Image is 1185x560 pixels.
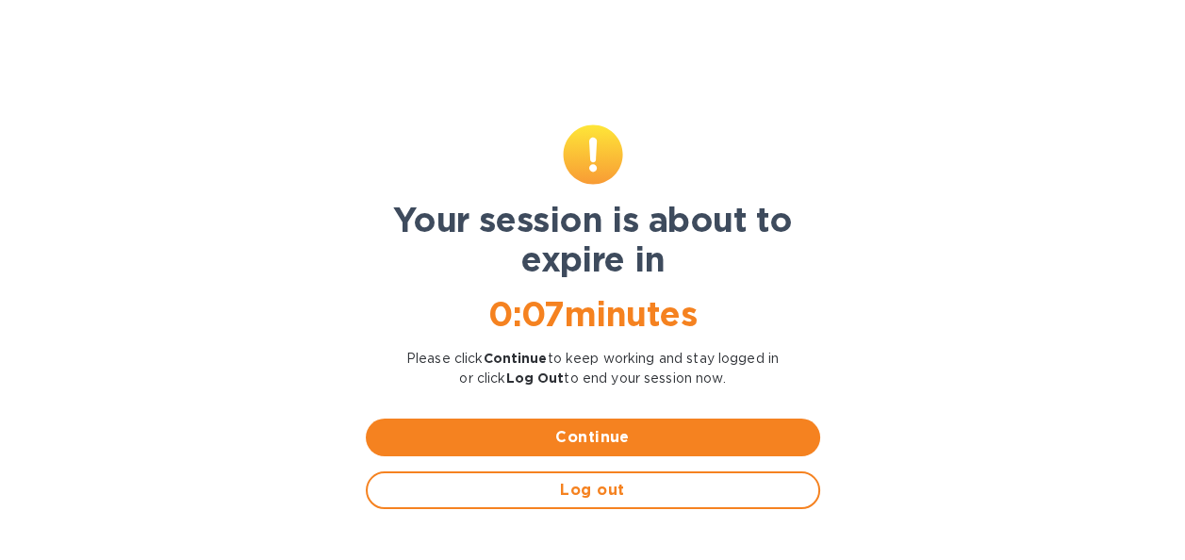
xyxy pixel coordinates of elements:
[505,371,564,386] b: Log Out
[484,351,548,366] b: Continue
[366,349,820,388] p: Please click to keep working and stay logged in or click to end your session now.
[366,419,820,456] button: Continue
[366,200,820,279] h1: Your session is about to expire in
[366,471,820,509] button: Log out
[383,479,803,502] span: Log out
[381,426,805,449] span: Continue
[366,294,820,334] h1: 0 : 07 minutes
